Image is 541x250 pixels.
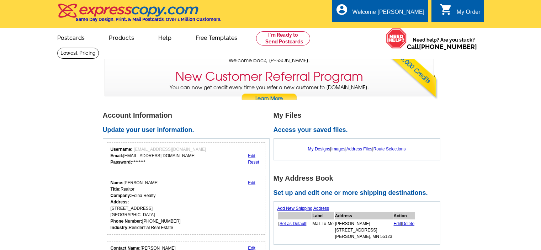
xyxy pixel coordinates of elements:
a: Edit [394,221,401,226]
a: Help [147,29,183,46]
img: help [386,28,407,49]
i: shopping_cart [440,3,452,16]
a: [PHONE_NUMBER] [419,43,477,50]
td: [PERSON_NAME] [STREET_ADDRESS] [PERSON_NAME], MN 55123 [335,220,393,240]
h2: Access your saved files. [274,126,444,134]
a: Set as Default [280,221,306,226]
th: Label [312,212,334,219]
a: Edit [248,180,255,185]
strong: Name: [111,180,124,185]
div: [PERSON_NAME] Realtor Edina Realty [STREET_ADDRESS] [GEOGRAPHIC_DATA] [PHONE_NUMBER] Residential ... [111,180,181,231]
h2: Update your user information. [103,126,274,134]
div: Welcome [PERSON_NAME] [352,9,424,19]
strong: Industry: [111,225,129,230]
a: My Designs [308,147,330,151]
span: Welcome back, [PERSON_NAME]. [229,57,310,64]
a: Add New Shipping Address [277,206,329,211]
strong: Email: [111,153,123,158]
h4: Same Day Design, Print, & Mail Postcards. Over 1 Million Customers. [76,17,221,22]
strong: Phone Number: [111,219,142,224]
a: Reset [248,160,259,165]
p: You can now get credit every time you refer a new customer to [DOMAIN_NAME]. [105,84,434,104]
span: [EMAIL_ADDRESS][DOMAIN_NAME] [134,147,206,152]
th: Action [393,212,415,219]
a: Route Selections [373,147,406,151]
div: Your personal details. [107,176,266,235]
strong: Password: [111,160,132,165]
a: Learn More [241,94,297,104]
h2: Set up and edit one or more shipping destinations. [274,189,444,197]
a: Same Day Design, Print, & Mail Postcards. Over 1 Million Customers. [57,9,221,22]
div: Your login information. [107,142,266,169]
strong: Username: [111,147,133,152]
a: Free Templates [184,29,249,46]
td: | [393,220,415,240]
h1: My Address Book [274,175,444,182]
a: shopping_cart My Order [440,8,481,17]
div: My Order [457,9,481,19]
a: Postcards [46,29,96,46]
a: Address Files [346,147,372,151]
h3: New Customer Referral Program [175,69,363,84]
h1: My Files [274,112,444,119]
strong: Address: [111,200,129,204]
i: account_circle [335,3,348,16]
th: Address [335,212,393,219]
a: Delete [402,221,414,226]
strong: Title: [111,187,121,192]
a: Products [97,29,145,46]
a: Images [331,147,345,151]
td: [ ] [278,220,312,240]
div: | | | [277,142,436,156]
span: Need help? Are you stuck? [407,36,481,50]
td: Mail-To-Me [312,220,334,240]
strong: Company: [111,193,132,198]
a: Edit [248,153,255,158]
span: Call [407,43,477,50]
h1: Account Information [103,112,274,119]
